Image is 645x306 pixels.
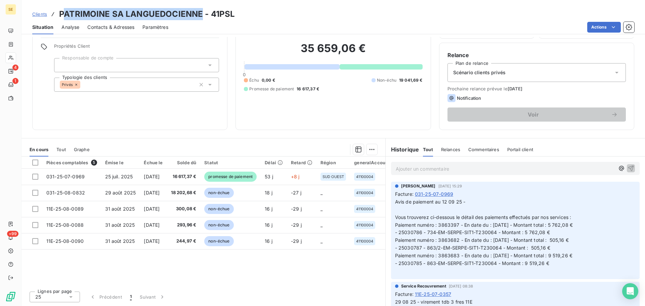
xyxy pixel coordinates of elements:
[32,11,47,17] span: Clients
[80,82,86,88] input: Ajouter une valeur
[136,290,170,304] button: Suivant
[291,206,302,212] span: -29 j
[46,174,85,179] span: 031-25-07-0969
[356,223,373,227] span: 41100004
[171,238,197,245] span: 244,97 €
[171,206,197,212] span: 300,08 €
[54,43,219,53] span: Propriétés Client
[265,190,272,195] span: 18 j
[377,77,396,83] span: Non-échu
[35,294,41,300] span: 25
[144,190,160,195] span: [DATE]
[447,107,626,122] button: Voir
[30,147,48,152] span: En cours
[449,284,473,288] span: [DATE] 08:38
[105,190,136,195] span: 29 août 2025
[204,236,233,246] span: non-échue
[386,145,419,154] h6: Historique
[320,238,322,244] span: _
[401,183,436,189] span: [PERSON_NAME]
[105,160,136,165] div: Émise le
[74,147,90,152] span: Graphe
[60,62,65,68] input: Ajouter une valeur
[144,206,160,212] span: [DATE]
[291,160,312,165] div: Retard
[453,69,506,76] span: Scénario clients privés
[322,175,344,179] span: SUD OUEST
[46,238,84,244] span: 11E-25-08-0090
[395,253,572,258] span: Paiement numéro : 3863683 - En date du : [DATE] - Montant total : 9 519,26 €
[171,173,197,180] span: 16 617,37 €
[395,199,466,205] span: Avis de paiement au 12 09 25 -
[144,222,160,228] span: [DATE]
[291,190,301,195] span: -27 j
[401,283,446,289] span: Service Recouvrement
[144,238,160,244] span: [DATE]
[356,175,373,179] span: 41100004
[59,8,235,20] h3: PATRIMOINE SA LANGUEDOCIENNE - 41PSL
[171,222,197,228] span: 293,96 €
[415,291,451,298] span: 11E-25-07-0357
[291,222,302,228] span: -29 j
[204,204,233,214] span: non-échue
[438,184,462,188] span: [DATE] 15:29
[354,160,394,165] div: generalAccountId
[356,191,373,195] span: 41100004
[12,78,18,84] span: 1
[265,238,272,244] span: 16 j
[243,72,246,77] span: 0
[587,22,621,33] button: Actions
[320,160,346,165] div: Région
[395,214,571,220] span: Vous trouverez ci-dessous le détail des paiements effectués par nos services :
[46,222,84,228] span: 11E-25-08-0088
[399,77,423,83] span: 19 041,69 €
[395,190,414,198] span: Facture :
[46,160,97,166] div: Pièces comptables
[142,24,168,31] span: Paramètres
[61,24,79,31] span: Analyse
[12,64,18,71] span: 4
[87,24,134,31] span: Contacts & Adresses
[171,189,197,196] span: 18 202,68 €
[395,245,550,251] span: - 25030787 - 863/2-EM-SERPE-SIT1-T230064 - Montant : 505,16 €
[468,147,499,152] span: Commentaires
[56,147,66,152] span: Tout
[204,172,257,182] span: promesse de paiement
[244,42,422,62] h2: 35 659,06 €
[423,147,433,152] span: Tout
[395,291,414,298] span: Facture :
[265,222,272,228] span: 16 j
[62,83,73,87] span: Privés
[447,86,626,91] span: Prochaine relance prévue le
[144,160,163,165] div: Échue le
[262,77,275,83] span: 0,00 €
[249,86,294,92] span: Promesse de paiement
[204,160,257,165] div: Statut
[91,160,97,166] span: 5
[204,188,233,198] span: non-échue
[320,206,322,212] span: _
[32,24,53,31] span: Situation
[7,231,18,237] span: +99
[5,4,16,15] div: SE
[457,95,481,101] span: Notification
[320,190,322,195] span: _
[395,237,569,243] span: Paiement numéro : 3863682 - En date du : [DATE] - Montant total : 505,16 €
[395,299,472,305] span: 29 08 25 - virement tdb 3 fres 11E
[105,174,133,179] span: 25 juil. 2025
[265,160,283,165] div: Délai
[85,290,126,304] button: Précédent
[622,283,638,299] div: Open Intercom Messenger
[265,174,273,179] span: 53 j
[395,222,573,228] span: Paiement numéro : 3863397 - En date du : [DATE] - Montant total : 5 762,08 €
[105,238,135,244] span: 31 août 2025
[447,51,626,59] h6: Relance
[456,112,611,117] span: Voir
[395,260,549,266] span: - 25030785 - 863-EM-SERPE-SIT1-T230064 - Montant : 9 519,26 €
[415,190,453,198] span: 031-25-07-0969
[291,238,302,244] span: -29 j
[297,86,319,92] span: 16 617,37 €
[320,222,322,228] span: _
[5,291,16,302] img: Logo LeanPay
[126,290,136,304] button: 1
